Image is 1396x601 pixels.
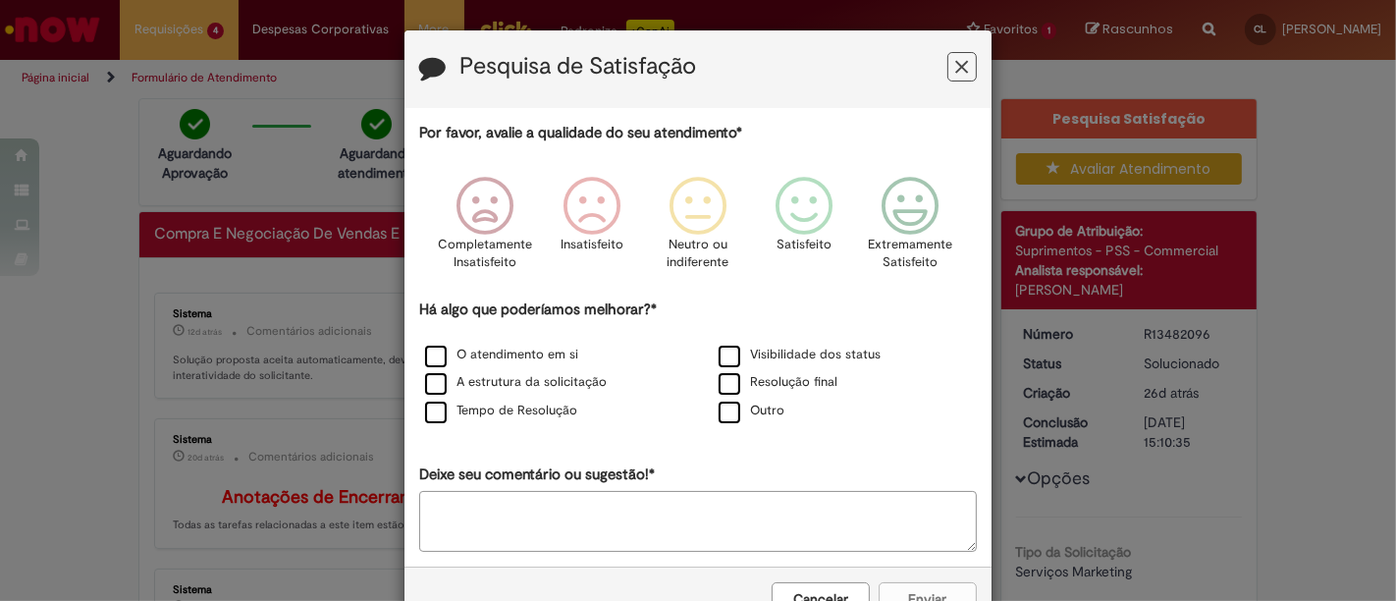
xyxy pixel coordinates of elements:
[860,162,960,297] div: Extremamente Satisfeito
[719,402,784,420] label: Outro
[439,236,533,272] p: Completamente Insatisfeito
[663,236,733,272] p: Neutro ou indiferente
[561,236,623,254] p: Insatisfeito
[542,162,642,297] div: Insatisfeito
[419,300,977,426] div: Há algo que poderíamos melhorar?*
[868,236,952,272] p: Extremamente Satisfeito
[425,346,578,364] label: O atendimento em si
[425,373,607,392] label: A estrutura da solicitação
[435,162,535,297] div: Completamente Insatisfeito
[719,346,881,364] label: Visibilidade dos status
[459,54,696,80] label: Pesquisa de Satisfação
[719,373,837,392] label: Resolução final
[754,162,854,297] div: Satisfeito
[777,236,832,254] p: Satisfeito
[425,402,577,420] label: Tempo de Resolução
[419,123,742,143] label: Por favor, avalie a qualidade do seu atendimento*
[419,464,655,485] label: Deixe seu comentário ou sugestão!*
[648,162,748,297] div: Neutro ou indiferente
